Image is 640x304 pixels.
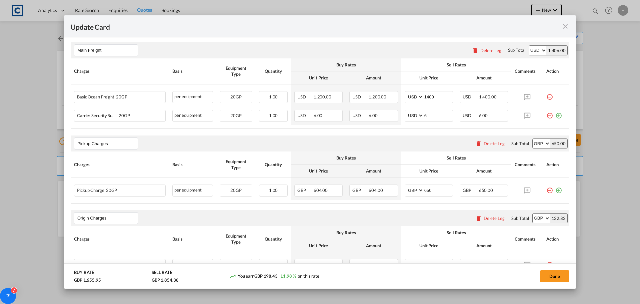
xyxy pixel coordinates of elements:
div: Update Card [71,22,561,30]
span: 650.00 [479,188,493,193]
md-icon: icon-delete [472,47,479,54]
div: per equipment [172,110,213,122]
div: Carrier Security Surcharge [77,110,141,118]
th: Comments [511,226,543,252]
span: 1,400.00 [479,94,497,99]
span: 1.00 [269,262,278,267]
span: 6.00 [369,113,378,118]
span: USD [297,262,313,267]
input: Leg Name [77,138,138,148]
div: Delete Leg [484,216,505,221]
div: BUY RATE [74,269,94,277]
span: 1,200.00 [369,94,386,99]
md-icon: icon-minus-circle-outline red-400-fg [546,185,553,191]
th: Unit Price [401,239,456,252]
div: Quantity [259,68,288,74]
div: Sub Total [511,215,529,221]
md-icon: icon-delete [475,215,482,222]
input: Leg Name [77,45,138,55]
th: Unit Price [401,71,456,84]
span: 1,200.00 [314,94,331,99]
span: 11.98 % [280,273,296,279]
div: You earn on this rate [229,273,319,280]
span: 20GP [230,113,242,118]
div: Sub Total [508,47,525,53]
input: 6 [424,110,453,120]
span: 604.00 [369,188,383,193]
div: Sell Rates [405,230,508,236]
th: Action [543,58,569,84]
md-icon: icon-minus-circle-outline red-400-fg [546,110,553,116]
div: Charges [74,68,166,74]
div: Basic Ocean Freight [77,91,141,99]
th: Action [543,226,569,252]
button: Delete Leg [475,141,505,146]
th: Amount [346,71,401,84]
div: Quantity [259,162,288,168]
button: Done [540,270,569,282]
th: Comments [511,151,543,178]
div: 650.00 [550,139,567,148]
span: 20GP [230,94,242,99]
div: Pickup Charge [77,185,141,193]
div: Delete Leg [484,141,505,146]
span: 20GP [230,188,242,193]
input: 1400 [424,91,453,101]
th: Unit Price [291,71,346,84]
md-icon: icon-trending-up [229,273,236,280]
div: GBP 1,854.38 [152,277,179,283]
th: Amount [456,165,511,178]
div: Sell Rates [405,155,508,161]
span: 19.82 [479,262,491,267]
div: per equipment [172,91,213,103]
button: Delete Leg [472,48,501,53]
span: 26.00 [314,262,325,267]
div: Sub Total [511,140,529,146]
th: Unit Price [401,165,456,178]
input: Leg Name [77,213,138,223]
div: GBP 1,655.95 [74,277,103,283]
md-icon: icon-minus-circle-outline red-400-fg [546,91,553,98]
span: 20GP [230,262,242,267]
div: Sell Rates [405,62,508,68]
span: 20GP [114,94,127,99]
span: 20GP [117,262,130,267]
span: USD [297,94,313,99]
md-icon: icon-plus-circle-outline green-400-fg [555,185,562,191]
th: Amount [456,71,511,84]
div: Equipment Type [220,233,252,245]
span: 20GP [117,113,130,118]
div: Equipment Type [220,65,252,77]
span: GBP 198.43 [254,273,278,279]
th: Unit Price [291,239,346,252]
md-icon: icon-plus-circle-outline green-400-fg [555,110,562,116]
div: SELL RATE [152,269,172,277]
div: Charges [74,236,166,242]
span: USD [463,94,478,99]
th: Unit Price [291,165,346,178]
th: Comments [511,58,543,84]
span: 1.00 [269,113,278,118]
span: 20GP [104,188,117,193]
input: 26 [424,259,453,269]
div: Basis [172,68,213,74]
div: Buy Rates [294,62,398,68]
div: Delete Leg [480,48,501,53]
span: 6.00 [479,113,488,118]
span: GBP [463,262,478,267]
span: GBP [463,188,478,193]
md-icon: icon-close fg-AAA8AD m-0 pointer [561,22,569,30]
th: Amount [456,239,511,252]
th: Amount [346,165,401,178]
span: 19.82 [369,262,380,267]
div: Buy Rates [294,230,398,236]
span: USD [297,113,313,118]
span: 1.00 [269,188,278,193]
span: USD [463,113,478,118]
button: Delete Leg [475,216,505,221]
th: Action [543,151,569,178]
div: per equipment [172,259,213,271]
md-icon: icon-minus-circle-outline red-400-fg [546,259,553,266]
div: Basis [172,162,213,168]
span: 1.00 [269,94,278,99]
